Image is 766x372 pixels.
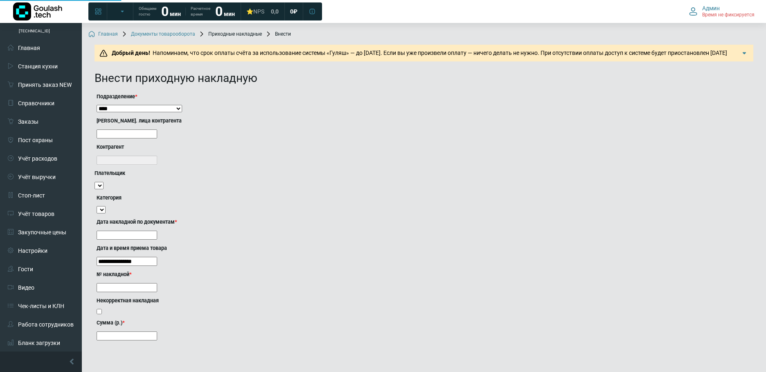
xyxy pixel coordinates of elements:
span: мин [224,11,235,17]
button: Админ Время не фиксируется [684,3,759,20]
a: Главная [88,31,118,38]
span: Время не фиксируется [702,12,755,18]
span: Приходные накладные [198,31,262,38]
div: ⭐ [246,8,264,15]
span: NPS [253,8,264,15]
img: Подробнее [740,49,748,57]
span: 0,0 [271,8,279,15]
label: Категория [97,194,747,202]
label: Некорректная накладная [97,297,747,305]
label: Дата и время приема товара [97,245,747,252]
span: Обещаем гостю [139,6,156,17]
a: ⭐NPS 0,0 [241,4,284,19]
a: Документы товарооборота [121,31,195,38]
span: мин [170,11,181,17]
strong: 0 [215,4,223,19]
span: ₽ [293,8,297,15]
a: 0 ₽ [285,4,302,19]
label: № накладной [97,271,747,279]
label: Плательщик [95,170,753,177]
label: Контрагент [97,143,747,151]
label: Подразделение [97,93,747,101]
h1: Внести приходную накладную [95,71,753,85]
span: 0 [290,8,293,15]
strong: 0 [161,4,169,19]
label: Дата накладной по документам [97,218,747,226]
label: [PERSON_NAME]. лица контрагента [97,117,747,125]
img: Логотип компании Goulash.tech [13,2,62,20]
label: Сумма (р.) [97,319,747,327]
b: Добрый день! [112,50,150,56]
span: Расчетное время [191,6,210,17]
span: Внести [265,31,291,38]
img: Предупреждение [99,49,108,57]
span: Напоминаем, что срок оплаты счёта за использование системы «Гуляш» — до [DATE]. Если вы уже произ... [109,50,727,65]
span: Админ [702,5,720,12]
a: Обещаем гостю 0 мин Расчетное время 0 мин [134,4,240,19]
